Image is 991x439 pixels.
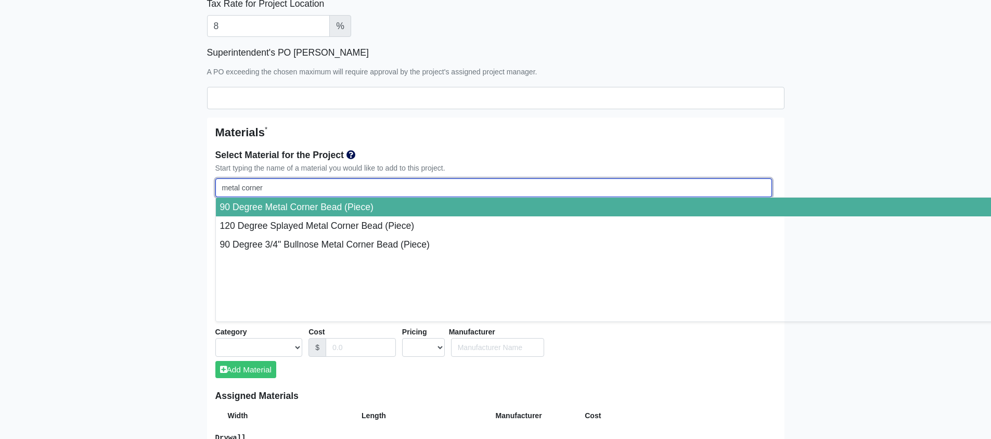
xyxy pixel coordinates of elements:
[362,411,386,420] strong: Length
[329,15,351,37] span: %
[215,178,772,198] input: Search
[215,150,344,160] strong: Select Material for the Project
[449,328,495,336] strong: Manufacturer
[215,162,776,174] div: Start typing the name of a material you would like to add to this project.
[215,328,247,336] strong: Category
[326,338,396,357] input: Cost
[308,338,326,357] div: $
[207,45,369,60] label: Superintendent's PO [PERSON_NAME]
[228,411,248,420] strong: Width
[207,68,537,76] small: A PO exceeding the chosen maximum will require approval by the project's assigned project manager.
[215,361,276,378] button: Add Material
[451,338,545,357] input: Search
[215,391,776,402] h6: Assigned Materials
[402,328,427,336] strong: Pricing
[215,126,776,139] h5: Materials
[585,411,601,420] strong: Cost
[308,328,325,336] strong: Cost
[496,411,542,420] strong: Manufacturer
